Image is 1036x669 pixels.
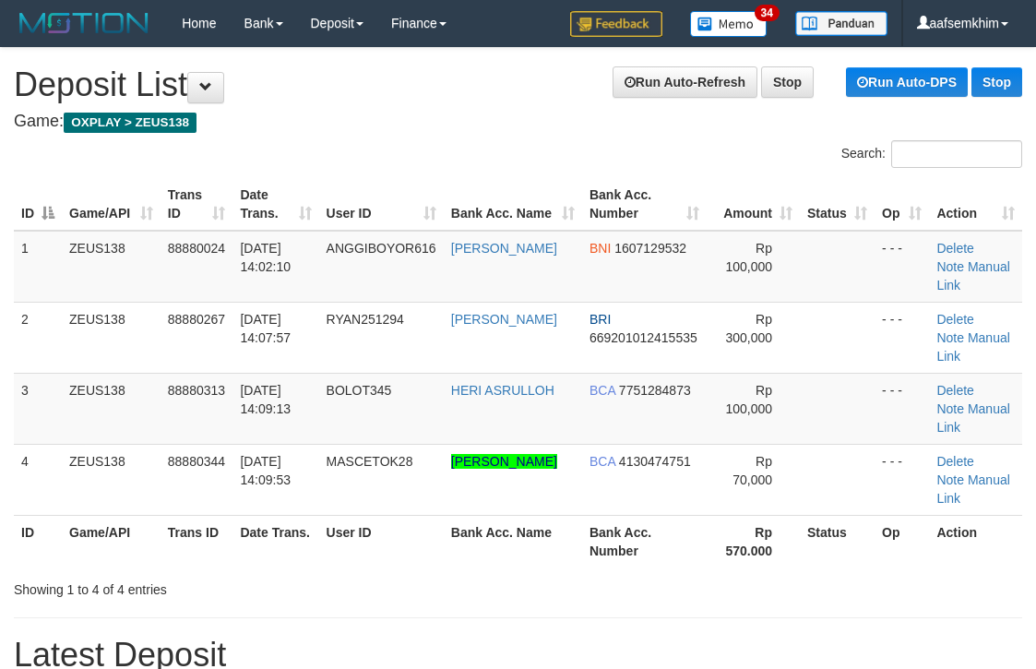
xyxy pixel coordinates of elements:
span: BCA [589,383,615,398]
th: Op: activate to sort column ascending [875,178,929,231]
a: [PERSON_NAME] [451,454,557,469]
a: Stop [971,67,1022,97]
span: 34 [755,5,780,21]
a: Manual Link [936,259,1009,293]
a: Note [936,330,964,345]
input: Search: [891,140,1022,168]
a: Manual Link [936,330,1009,364]
a: Manual Link [936,401,1009,435]
th: Trans ID [161,515,233,567]
th: Date Trans.: activate to sort column ascending [232,178,318,231]
span: 88880267 [168,312,225,327]
td: - - - [875,302,929,373]
th: Action [929,515,1022,567]
span: [DATE] 14:02:10 [240,241,291,274]
a: Manual Link [936,472,1009,506]
th: Rp 570.000 [707,515,800,567]
span: Copy 7751284873 to clipboard [619,383,691,398]
span: 88880024 [168,241,225,256]
th: Bank Acc. Number [582,515,707,567]
a: Delete [936,312,973,327]
th: Bank Acc. Number: activate to sort column ascending [582,178,707,231]
th: Date Trans. [232,515,318,567]
th: Status: activate to sort column ascending [800,178,875,231]
td: ZEUS138 [62,231,161,303]
span: Copy 4130474751 to clipboard [619,454,691,469]
a: Stop [761,66,814,98]
span: Copy 669201012415535 to clipboard [589,330,697,345]
span: 88880313 [168,383,225,398]
span: Rp 100,000 [725,383,772,416]
span: [DATE] 14:07:57 [240,312,291,345]
td: 1 [14,231,62,303]
span: RYAN251294 [327,312,404,327]
a: Note [936,401,964,416]
span: MASCETOK28 [327,454,413,469]
a: Note [936,472,964,487]
span: Copy 1607129532 to clipboard [614,241,686,256]
th: Op [875,515,929,567]
span: [DATE] 14:09:13 [240,383,291,416]
a: [PERSON_NAME] [451,312,557,327]
a: [PERSON_NAME] [451,241,557,256]
img: MOTION_logo.png [14,9,154,37]
th: Bank Acc. Name: activate to sort column ascending [444,178,582,231]
td: 4 [14,444,62,515]
a: Note [936,259,964,274]
span: BOLOT345 [327,383,392,398]
td: 2 [14,302,62,373]
span: BRI [589,312,611,327]
a: Run Auto-Refresh [613,66,757,98]
td: - - - [875,231,929,303]
td: 3 [14,373,62,444]
h1: Deposit List [14,66,1022,103]
th: User ID [319,515,444,567]
th: User ID: activate to sort column ascending [319,178,444,231]
img: Button%20Memo.svg [690,11,768,37]
th: Trans ID: activate to sort column ascending [161,178,233,231]
a: Delete [936,241,973,256]
th: Status [800,515,875,567]
th: ID [14,515,62,567]
a: Run Auto-DPS [846,67,968,97]
h4: Game: [14,113,1022,131]
span: [DATE] 14:09:53 [240,454,291,487]
th: Game/API [62,515,161,567]
th: Action: activate to sort column ascending [929,178,1022,231]
span: 88880344 [168,454,225,469]
span: Rp 70,000 [732,454,772,487]
td: - - - [875,444,929,515]
td: ZEUS138 [62,444,161,515]
a: Delete [936,383,973,398]
span: ANGGIBOYOR616 [327,241,436,256]
label: Search: [841,140,1022,168]
div: Showing 1 to 4 of 4 entries [14,573,418,599]
a: Delete [936,454,973,469]
th: Game/API: activate to sort column ascending [62,178,161,231]
td: ZEUS138 [62,373,161,444]
span: Rp 100,000 [725,241,772,274]
a: HERI ASRULLOH [451,383,554,398]
th: Amount: activate to sort column ascending [707,178,800,231]
td: - - - [875,373,929,444]
img: panduan.png [795,11,887,36]
span: OXPLAY > ZEUS138 [64,113,196,133]
span: BCA [589,454,615,469]
span: Rp 300,000 [725,312,772,345]
img: Feedback.jpg [570,11,662,37]
th: ID: activate to sort column descending [14,178,62,231]
span: BNI [589,241,611,256]
th: Bank Acc. Name [444,515,582,567]
td: ZEUS138 [62,302,161,373]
